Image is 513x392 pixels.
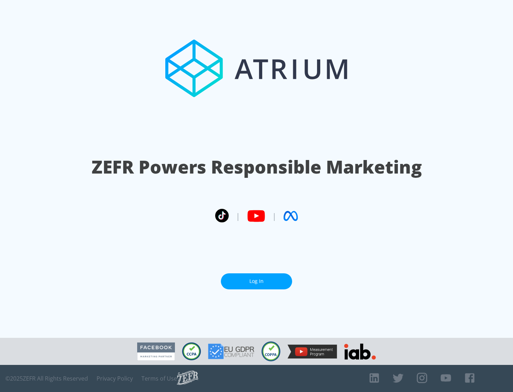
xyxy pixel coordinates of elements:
a: Privacy Policy [97,375,133,382]
img: IAB [344,344,376,360]
img: GDPR Compliant [208,344,254,359]
span: © 2025 ZEFR All Rights Reserved [5,375,88,382]
img: CCPA Compliant [182,342,201,360]
img: Facebook Marketing Partner [137,342,175,361]
span: | [272,211,276,221]
img: COPPA Compliant [261,341,280,361]
h1: ZEFR Powers Responsible Marketing [92,155,422,179]
a: Log In [221,273,292,289]
img: YouTube Measurement Program [287,345,337,359]
span: | [236,211,240,221]
a: Terms of Use [141,375,177,382]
